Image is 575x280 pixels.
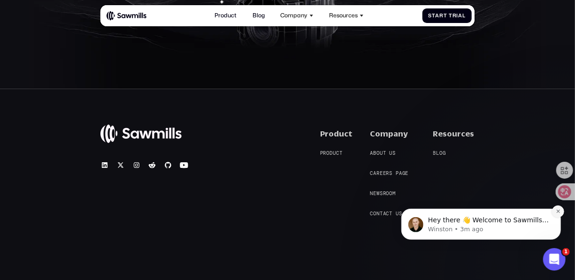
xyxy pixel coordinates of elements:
[386,190,390,197] span: o
[323,150,327,156] span: r
[370,170,373,176] span: C
[320,129,353,138] div: Product
[280,12,307,19] div: Company
[462,13,466,19] span: l
[376,170,380,176] span: r
[386,170,390,176] span: r
[41,66,161,120] span: Hey there 👋 Welcome to Sawmills. The smart telemetry management platform that solves cost, qualit...
[383,150,386,156] span: t
[248,8,269,23] a: Blog
[373,170,376,176] span: a
[457,13,459,19] span: i
[210,8,241,23] a: Product
[422,8,472,23] a: StartTrial
[373,211,376,217] span: o
[370,129,408,138] div: Company
[373,190,376,197] span: e
[436,13,440,19] span: a
[21,67,36,82] img: Profile image for Winston
[320,149,350,156] a: Product
[370,149,403,156] a: Aboutus
[562,248,570,256] span: 1
[376,211,380,217] span: n
[433,129,475,138] div: Resources
[383,170,386,176] span: e
[383,211,386,217] span: a
[370,189,403,197] a: Newsroom
[330,150,333,156] span: d
[433,149,453,156] a: Blog
[380,190,383,197] span: s
[325,8,368,23] div: Resources
[380,170,383,176] span: e
[380,150,383,156] span: u
[428,13,432,19] span: S
[380,211,383,217] span: t
[320,150,323,156] span: P
[376,150,380,156] span: o
[387,150,575,255] iframe: Intercom notifications message
[165,55,177,68] button: Dismiss notification
[432,13,436,19] span: t
[41,75,162,83] p: Message from Winston, sent 3m ago
[326,150,330,156] span: o
[14,59,174,90] div: message notification from Winston, 3m ago. Hey there 👋 Welcome to Sawmills. The smart telemetry m...
[444,13,447,19] span: t
[373,150,376,156] span: b
[370,211,373,217] span: C
[336,150,339,156] span: c
[339,150,343,156] span: t
[383,190,386,197] span: r
[449,13,452,19] span: T
[329,12,358,19] div: Resources
[376,190,380,197] span: w
[459,13,463,19] span: a
[370,210,409,217] a: Contactus
[370,150,373,156] span: A
[386,211,390,217] span: c
[543,248,566,271] iframe: Intercom live chat
[276,8,317,23] div: Company
[452,13,457,19] span: r
[370,169,415,176] a: Careerspage
[370,190,373,197] span: N
[440,13,444,19] span: r
[333,150,336,156] span: u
